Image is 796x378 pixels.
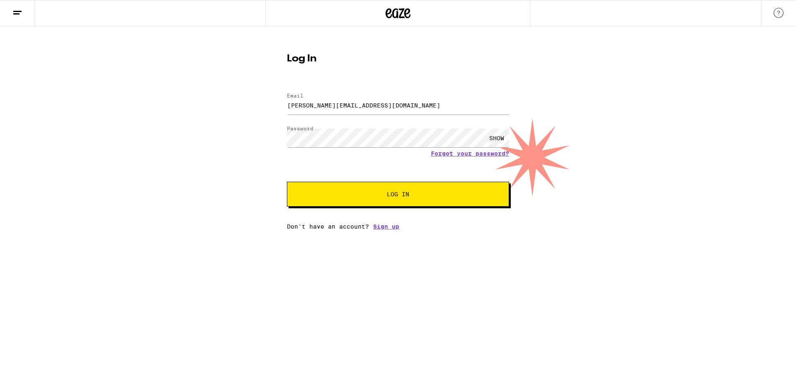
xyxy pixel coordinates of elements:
[287,223,509,230] div: Don't have an account?
[484,129,509,147] div: SHOW
[287,93,303,98] label: Email
[287,126,313,131] label: Password
[431,150,509,157] a: Forgot your password?
[287,96,509,115] input: Email
[287,182,509,207] button: Log In
[387,191,409,197] span: Log In
[287,54,509,64] h1: Log In
[373,223,399,230] a: Sign up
